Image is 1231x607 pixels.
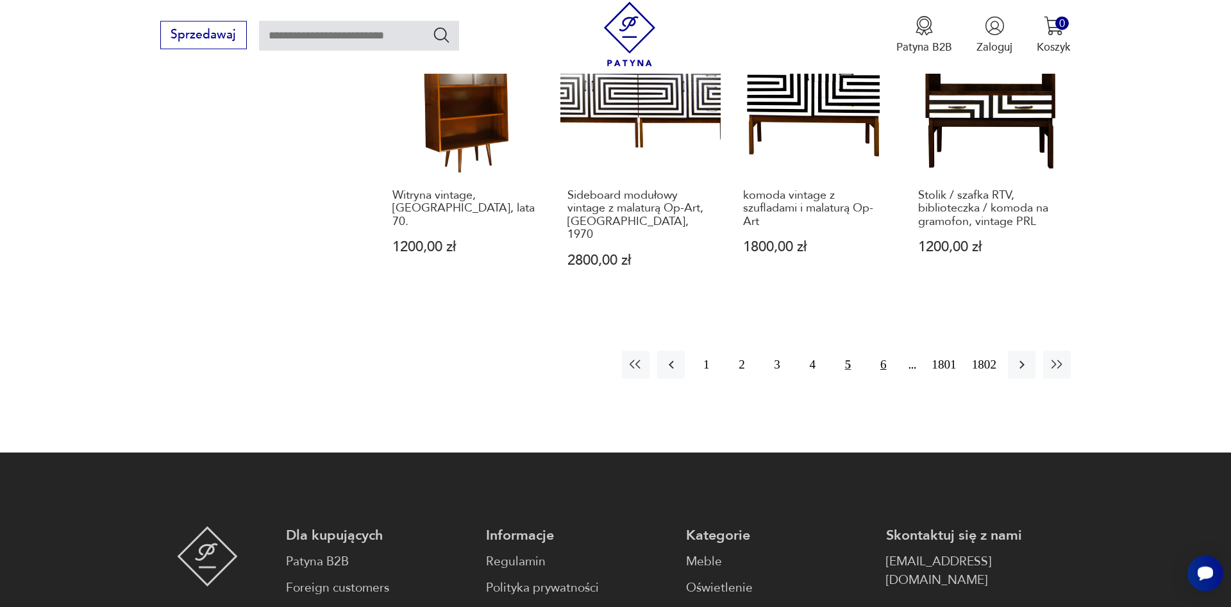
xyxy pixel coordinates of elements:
[911,17,1071,297] a: Stolik / szafka RTV, biblioteczka / komoda na gramofon, vintage PRLStolik / szafka RTV, bibliotec...
[286,553,471,571] a: Patyna B2B
[896,16,952,54] a: Ikona medaluPatyna B2B
[968,351,1000,378] button: 1802
[764,351,791,378] button: 3
[432,26,451,44] button: Szukaj
[486,553,671,571] a: Regulamin
[567,254,714,267] p: 2800,00 zł
[286,526,471,545] p: Dla kupujących
[896,16,952,54] button: Patyna B2B
[743,240,889,254] p: 1800,00 zł
[743,189,889,228] h3: komoda vintage z szufladami i malaturą Op-Art
[886,553,1071,590] a: [EMAIL_ADDRESS][DOMAIN_NAME]
[392,240,539,254] p: 1200,00 zł
[1187,556,1223,592] iframe: Smartsupp widget button
[686,526,871,545] p: Kategorie
[918,240,1064,254] p: 1200,00 zł
[896,40,952,54] p: Patyna B2B
[886,526,1071,545] p: Skontaktuj się z nami
[567,189,714,242] h3: Sideboard modułowy vintage z malaturą Op-Art, [GEOGRAPHIC_DATA], 1970
[869,351,897,378] button: 6
[286,579,471,597] a: Foreign customers
[486,579,671,597] a: Polityka prywatności
[834,351,862,378] button: 5
[1037,16,1071,54] button: 0Koszyk
[1044,16,1064,36] img: Ikona koszyka
[692,351,720,378] button: 1
[177,526,238,586] img: Patyna - sklep z meblami i dekoracjami vintage
[160,31,247,41] a: Sprzedawaj
[976,40,1012,54] p: Zaloguj
[918,189,1064,228] h3: Stolik / szafka RTV, biblioteczka / komoda na gramofon, vintage PRL
[686,579,871,597] a: Oświetlenie
[486,526,671,545] p: Informacje
[728,351,755,378] button: 2
[976,16,1012,54] button: Zaloguj
[1055,17,1069,30] div: 0
[799,351,826,378] button: 4
[914,16,934,36] img: Ikona medalu
[385,17,545,297] a: Witryna vintage, Polska, lata 70.Witryna vintage, [GEOGRAPHIC_DATA], lata 70.1200,00 zł
[1037,40,1071,54] p: Koszyk
[160,21,247,49] button: Sprzedawaj
[985,16,1005,36] img: Ikonka użytkownika
[598,2,662,67] img: Patyna - sklep z meblami i dekoracjami vintage
[736,17,896,297] a: komoda vintage z szufladami i malaturą Op-Artkomoda vintage z szufladami i malaturą Op-Art1800,00 zł
[928,351,960,378] button: 1801
[686,553,871,571] a: Meble
[392,189,539,228] h3: Witryna vintage, [GEOGRAPHIC_DATA], lata 70.
[560,17,720,297] a: Sideboard modułowy vintage z malaturą Op-Art, Polska, 1970Sideboard modułowy vintage z malaturą O...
